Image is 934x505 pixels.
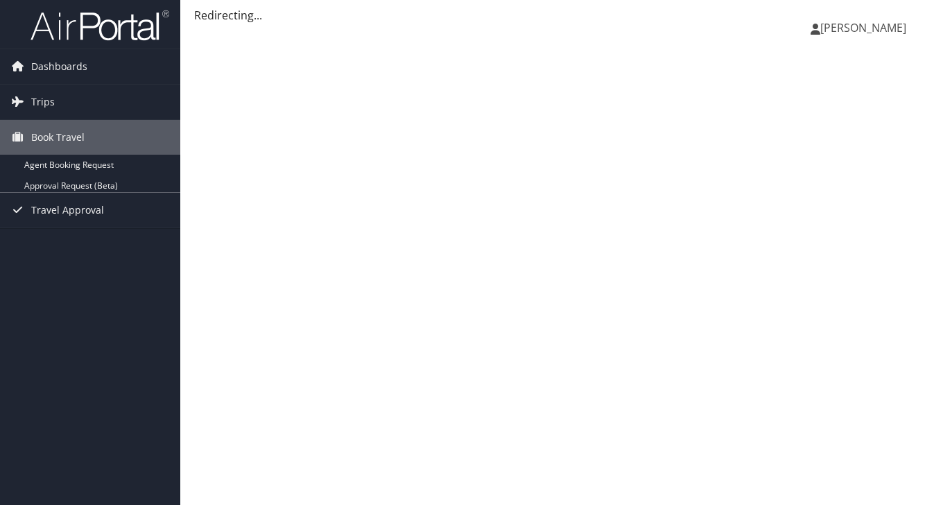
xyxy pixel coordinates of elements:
a: [PERSON_NAME] [811,7,920,49]
span: Travel Approval [31,193,104,228]
span: [PERSON_NAME] [820,20,906,35]
div: Redirecting... [194,7,920,24]
img: airportal-logo.png [31,9,169,42]
span: Book Travel [31,120,85,155]
span: Trips [31,85,55,119]
span: Dashboards [31,49,87,84]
